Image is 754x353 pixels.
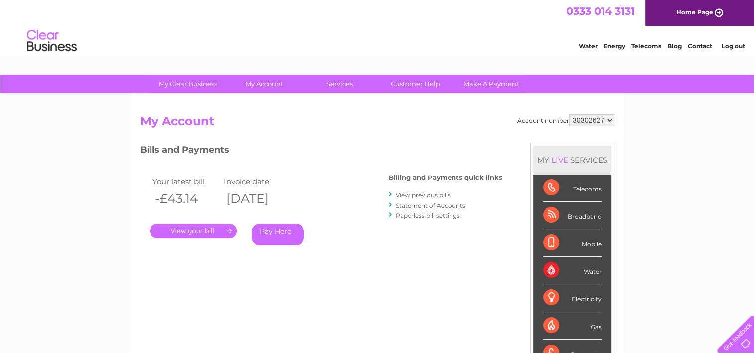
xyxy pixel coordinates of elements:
[543,284,602,312] div: Electricity
[688,42,712,50] a: Contact
[450,75,532,93] a: Make A Payment
[396,202,465,209] a: Statement of Accounts
[299,75,381,93] a: Services
[396,191,451,199] a: View previous bills
[142,5,613,48] div: Clear Business is a trading name of Verastar Limited (registered in [GEOGRAPHIC_DATA] No. 3667643...
[150,175,222,188] td: Your latest bill
[603,42,625,50] a: Energy
[566,5,635,17] a: 0333 014 3131
[579,42,598,50] a: Water
[543,175,602,202] div: Telecoms
[374,75,456,93] a: Customer Help
[223,75,305,93] a: My Account
[150,188,222,209] th: -£43.14
[252,224,304,245] a: Pay Here
[140,143,502,160] h3: Bills and Payments
[221,175,293,188] td: Invoice date
[26,26,77,56] img: logo.png
[517,114,614,126] div: Account number
[389,174,502,181] h4: Billing and Payments quick links
[543,257,602,284] div: Water
[140,114,614,133] h2: My Account
[396,212,460,219] a: Paperless bill settings
[543,229,602,257] div: Mobile
[543,202,602,229] div: Broadband
[147,75,229,93] a: My Clear Business
[150,224,237,238] a: .
[631,42,661,50] a: Telecoms
[221,188,293,209] th: [DATE]
[543,312,602,340] div: Gas
[667,42,682,50] a: Blog
[721,42,745,50] a: Log out
[549,155,570,165] div: LIVE
[533,146,611,174] div: MY SERVICES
